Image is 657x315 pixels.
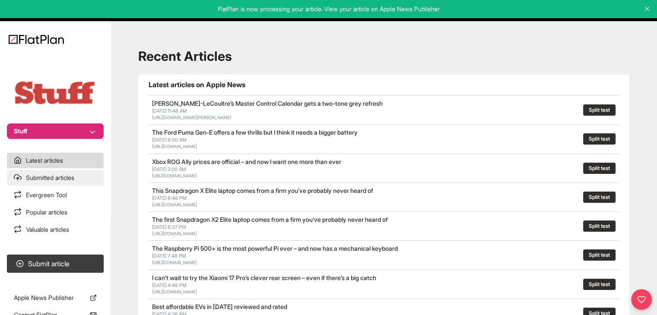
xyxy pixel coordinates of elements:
[583,104,616,116] button: Split test
[583,133,616,145] button: Split test
[152,144,197,149] a: [URL][DOMAIN_NAME]
[583,192,616,203] button: Split test
[152,173,197,178] a: [URL][DOMAIN_NAME]
[7,170,104,186] a: Submitted articles
[152,129,358,136] a: The Ford Puma Gen-E offers a few thrills but I think it needs a bigger battery
[152,202,197,207] a: [URL][DOMAIN_NAME]
[152,224,186,230] span: [DATE] 8:37 PM
[9,35,64,44] img: Logo
[7,123,104,139] button: Stuff
[583,279,616,290] button: Split test
[152,100,383,107] a: [PERSON_NAME]-LeCoultre’s Master Control Calendar gets a two-tone grey refresh
[6,5,651,13] p: FlatPlan is now processing your article. View your article on Apple News Publisher
[152,253,186,259] span: [DATE] 7:48 PM
[138,48,629,64] h1: Recent Articles
[152,245,398,252] a: The Raspberry Pi 500+ is the most powerful Pi ever – and now has a mechanical keyboard
[152,158,341,165] a: Xbox ROG Ally prices are official – and now I want one more than ever
[7,187,104,203] a: Evergreen Tool
[152,187,373,194] a: This Snapdragon X Elite laptop comes from a firm you’ve probably never heard of
[7,290,104,306] a: Apple News Publisher
[152,195,187,201] span: [DATE] 8:48 PM
[152,231,197,236] a: [URL][DOMAIN_NAME]
[152,282,187,288] span: [DATE] 4:48 PM
[149,79,619,90] h1: Latest articles on Apple News
[152,108,187,114] span: [DATE] 11:48 AM
[7,222,104,237] a: Valuable articles
[152,115,231,120] a: [URL][DOMAIN_NAME][PERSON_NAME]
[7,205,104,220] a: Popular articles
[152,216,388,223] a: The first Snapdragon X2 Elite laptop comes from a firm you’ve probably never heard of
[152,137,187,143] span: [DATE] 8:00 AM
[152,289,197,294] a: [URL][DOMAIN_NAME]
[12,79,98,106] img: Publication Logo
[152,274,376,281] a: I can’t wait to try the Xiaomi 17 Pro’s clever rear screen – even if there’s a big catch
[583,220,616,232] button: Split test
[152,303,287,310] a: Best affordable EVs in [DATE] reviewed and rated
[583,249,616,261] button: Split test
[152,166,186,172] span: [DATE] 2:00 AM
[152,260,197,265] a: [URL][DOMAIN_NAME]
[7,255,104,273] button: Submit article
[7,153,104,168] a: Latest articles
[583,163,616,174] button: Split test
